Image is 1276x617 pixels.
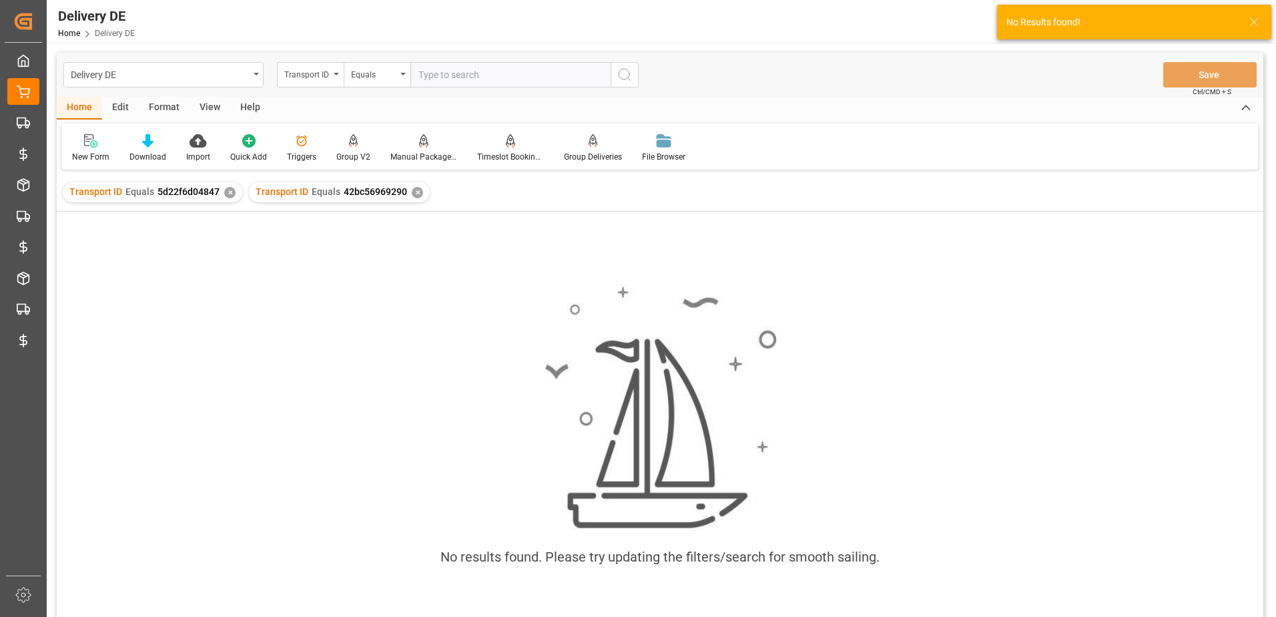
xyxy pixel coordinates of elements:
button: open menu [277,62,344,87]
span: Transport ID [256,186,308,197]
div: New Form [72,151,109,163]
div: Edit [102,97,139,120]
div: Format [139,97,190,120]
div: Triggers [287,151,316,163]
div: Help [230,97,270,120]
div: Delivery DE [71,65,249,82]
span: Ctrl/CMD + S [1193,87,1231,97]
div: Transport ID [284,65,330,81]
div: Quick Add [230,151,267,163]
span: Equals [125,186,154,197]
a: Home [58,29,80,38]
div: File Browser [642,151,685,163]
div: ✕ [412,187,423,198]
div: Group Deliveries [564,151,622,163]
div: Import [186,151,210,163]
div: Manual Package TypeDetermination [390,151,457,163]
span: 42bc56969290 [344,186,407,197]
span: Transport ID [69,186,122,197]
button: search button [611,62,639,87]
input: Type to search [410,62,611,87]
div: Timeslot Booking Report [477,151,544,163]
div: Equals [351,65,396,81]
span: 5d22f6d04847 [157,186,220,197]
button: open menu [63,62,264,87]
button: Save [1163,62,1257,87]
span: Equals [312,186,340,197]
div: Download [129,151,166,163]
button: open menu [344,62,410,87]
img: smooth_sailing.jpeg [543,284,777,532]
div: No results found. Please try updating the filters/search for smooth sailing. [440,547,880,567]
div: View [190,97,230,120]
div: Delivery DE [58,6,135,26]
div: Home [57,97,102,120]
div: Group V2 [336,151,370,163]
div: No Results found! [1006,15,1236,29]
div: ✕ [224,187,236,198]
